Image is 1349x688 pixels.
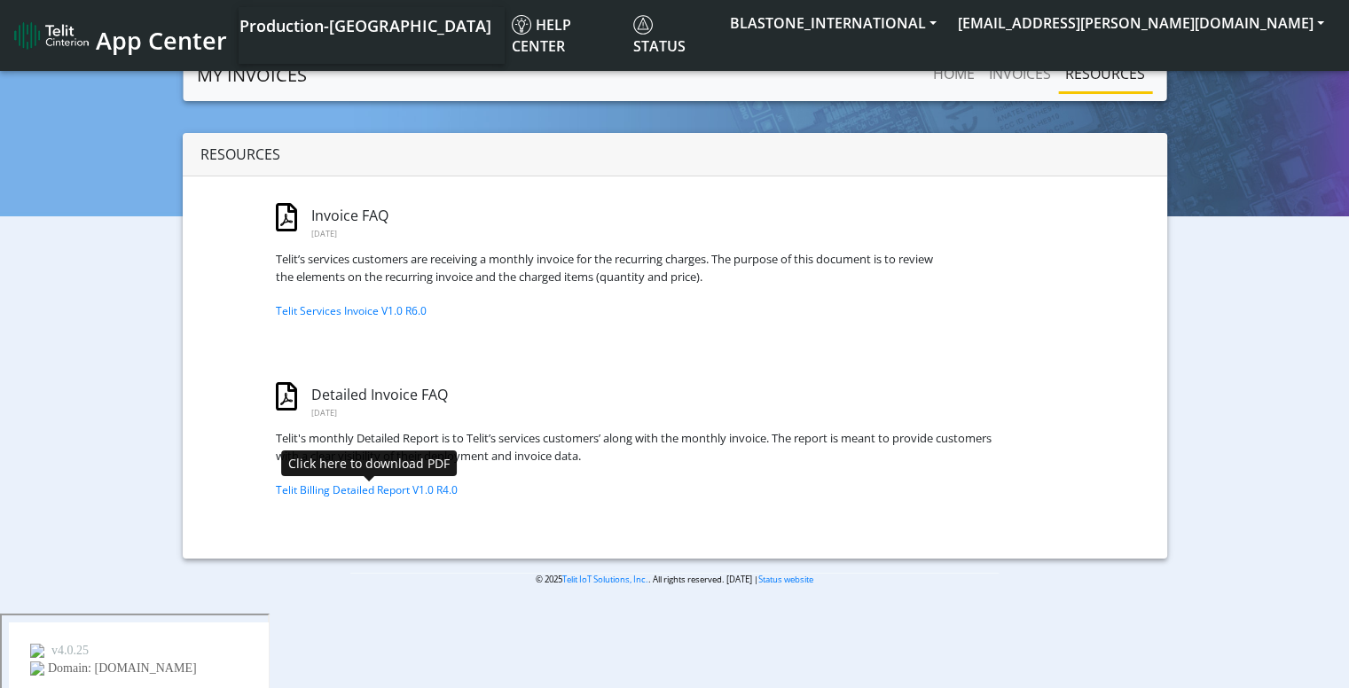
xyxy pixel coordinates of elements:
[28,28,43,43] img: logo_orange.svg
[239,15,491,36] span: Production-[GEOGRAPHIC_DATA]
[311,228,337,239] span: [DATE]
[311,387,497,403] h6: Detailed Invoice FAQ
[926,56,982,91] a: Home
[14,21,89,50] img: logo-telit-cinterion-gw-new.png
[633,15,686,56] span: Status
[562,574,648,585] a: Telit IoT Solutions, Inc.
[50,28,87,43] div: v 4.0.25
[512,15,571,56] span: Help center
[276,430,992,465] article: Telit's monthly Detailed Report is to Telit’s services customers’ along with the monthly invoice....
[176,103,191,117] img: tab_keywords_by_traffic_grey.svg
[758,574,813,585] a: Status website
[196,105,299,116] div: Keywords by Traffic
[276,303,427,318] a: Telit Services Invoice V1.0 R6.0
[311,207,497,224] h6: Invoice FAQ
[281,451,457,477] div: Click here to download PDF
[311,407,337,418] span: [DATE]
[67,105,159,116] div: Domain Overview
[239,7,490,43] a: Your current platform instance
[96,24,227,57] span: App Center
[28,46,43,60] img: website_grey.svg
[626,7,719,64] a: Status
[48,103,62,117] img: tab_domain_overview_orange.svg
[505,7,626,64] a: Help center
[14,17,224,55] a: App Center
[982,56,1058,91] a: INVOICES
[276,482,458,497] a: Telit Billing Detailed Report V1.0 R4.0
[46,46,195,60] div: Domain: [DOMAIN_NAME]
[512,15,531,35] img: knowledge.svg
[947,7,1335,39] button: [EMAIL_ADDRESS][PERSON_NAME][DOMAIN_NAME]
[350,573,999,586] p: © 2025 . All rights reserved. [DATE] |
[1058,56,1152,91] a: RESOURCES
[197,58,307,93] a: MY INVOICES
[633,15,653,35] img: status.svg
[719,7,947,39] button: BLASTONE_INTERNATIONAL
[276,251,992,285] article: Telit’s services customers are receiving a monthly invoice for the recurring charges. The purpose...
[183,133,1167,176] div: Resources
